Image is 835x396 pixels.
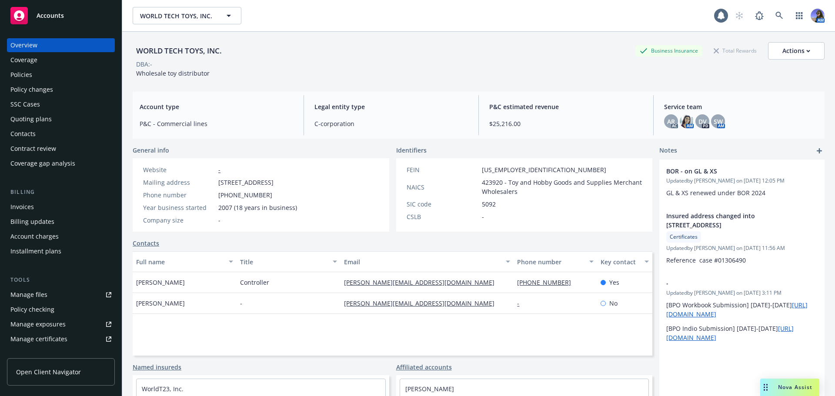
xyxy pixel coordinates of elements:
[7,53,115,67] a: Coverage
[517,278,578,286] a: [PHONE_NUMBER]
[10,142,56,156] div: Contract review
[218,166,220,174] a: -
[666,177,818,185] span: Updated by [PERSON_NAME] on [DATE] 12:05 PM
[405,385,454,393] a: [PERSON_NAME]
[396,363,452,372] a: Affiliated accounts
[659,146,677,156] span: Notes
[10,288,47,302] div: Manage files
[751,7,768,24] a: Report a Bug
[396,146,427,155] span: Identifiers
[666,211,795,230] span: Insured address changed into [STREET_ADDRESS]
[814,146,825,156] a: add
[133,45,225,57] div: WORLD TECH TOYS, INC.
[314,119,468,128] span: C-corporation
[218,203,297,212] span: 2007 (18 years in business)
[136,60,152,69] div: DBA: -
[237,251,341,272] button: Title
[666,256,746,264] span: Reference case #01306490
[133,239,159,248] a: Contacts
[10,200,34,214] div: Invoices
[10,303,54,316] div: Policy checking
[7,317,115,331] a: Manage exposures
[218,216,220,225] span: -
[10,97,40,111] div: SSC Cases
[666,189,765,197] span: GL & XS renewed under BOR 2024
[7,347,115,361] a: Manage claims
[133,363,181,372] a: Named insureds
[133,7,241,24] button: WORLD TECH TOYS, INC.
[10,244,61,258] div: Installment plans
[143,178,215,187] div: Mailing address
[659,160,825,204] div: BOR - on GL & XSUpdatedby [PERSON_NAME] on [DATE] 12:05 PMGL & XS renewed under BOR 2024
[7,215,115,229] a: Billing updates
[240,299,242,308] span: -
[7,188,115,196] div: Billing
[133,146,169,155] span: General info
[7,38,115,52] a: Overview
[778,383,812,391] span: Nova Assist
[7,288,115,302] a: Manage files
[517,299,526,307] a: -
[218,190,272,200] span: [PHONE_NUMBER]
[489,119,643,128] span: $25,216.00
[136,278,185,287] span: [PERSON_NAME]
[407,200,478,209] div: SIC code
[666,324,818,342] p: [BPO Indio Submission] [DATE]-[DATE]
[791,7,808,24] a: Switch app
[659,272,825,349] div: -Updatedby [PERSON_NAME] on [DATE] 3:11 PM[BPO Workbook Submission] [DATE]-[DATE][URL][DOMAIN_NAM...
[666,244,818,252] span: Updated by [PERSON_NAME] on [DATE] 11:56 AM
[771,7,788,24] a: Search
[667,117,675,126] span: AR
[489,102,643,111] span: P&C estimated revenue
[635,45,702,56] div: Business Insurance
[133,251,237,272] button: Full name
[10,53,37,67] div: Coverage
[709,45,761,56] div: Total Rewards
[7,97,115,111] a: SSC Cases
[666,166,795,176] span: BOR - on GL & XS
[768,42,825,60] button: Actions
[218,178,274,187] span: [STREET_ADDRESS]
[240,257,327,266] div: Title
[143,203,215,212] div: Year business started
[10,215,54,229] div: Billing updates
[136,69,210,77] span: Wholesale toy distributor
[10,127,36,141] div: Contacts
[811,9,825,23] img: photo
[670,233,698,241] span: Certificates
[731,7,748,24] a: Start snowing
[482,200,496,209] span: 5092
[140,119,293,128] span: P&C - Commercial lines
[609,278,619,287] span: Yes
[666,279,795,288] span: -
[16,367,81,376] span: Open Client Navigator
[482,178,642,196] span: 423920 - Toy and Hobby Goods and Supplies Merchant Wholesalers
[10,68,32,82] div: Policies
[7,276,115,284] div: Tools
[136,257,224,266] div: Full name
[597,251,652,272] button: Key contact
[601,257,639,266] div: Key contact
[341,251,514,272] button: Email
[7,156,115,170] a: Coverage gap analysis
[37,12,64,19] span: Accounts
[140,102,293,111] span: Account type
[10,38,37,52] div: Overview
[142,385,184,393] a: WorldT23, Inc.
[136,299,185,308] span: [PERSON_NAME]
[7,127,115,141] a: Contacts
[7,303,115,316] a: Policy checking
[482,165,606,174] span: [US_EMPLOYER_IDENTIFICATION_NUMBER]
[407,212,478,221] div: CSLB
[344,257,501,266] div: Email
[664,102,818,111] span: Service team
[10,83,53,97] div: Policy changes
[10,317,66,331] div: Manage exposures
[609,299,618,308] span: No
[666,289,818,297] span: Updated by [PERSON_NAME] on [DATE] 3:11 PM
[782,43,810,59] div: Actions
[7,83,115,97] a: Policy changes
[7,244,115,258] a: Installment plans
[514,251,597,272] button: Phone number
